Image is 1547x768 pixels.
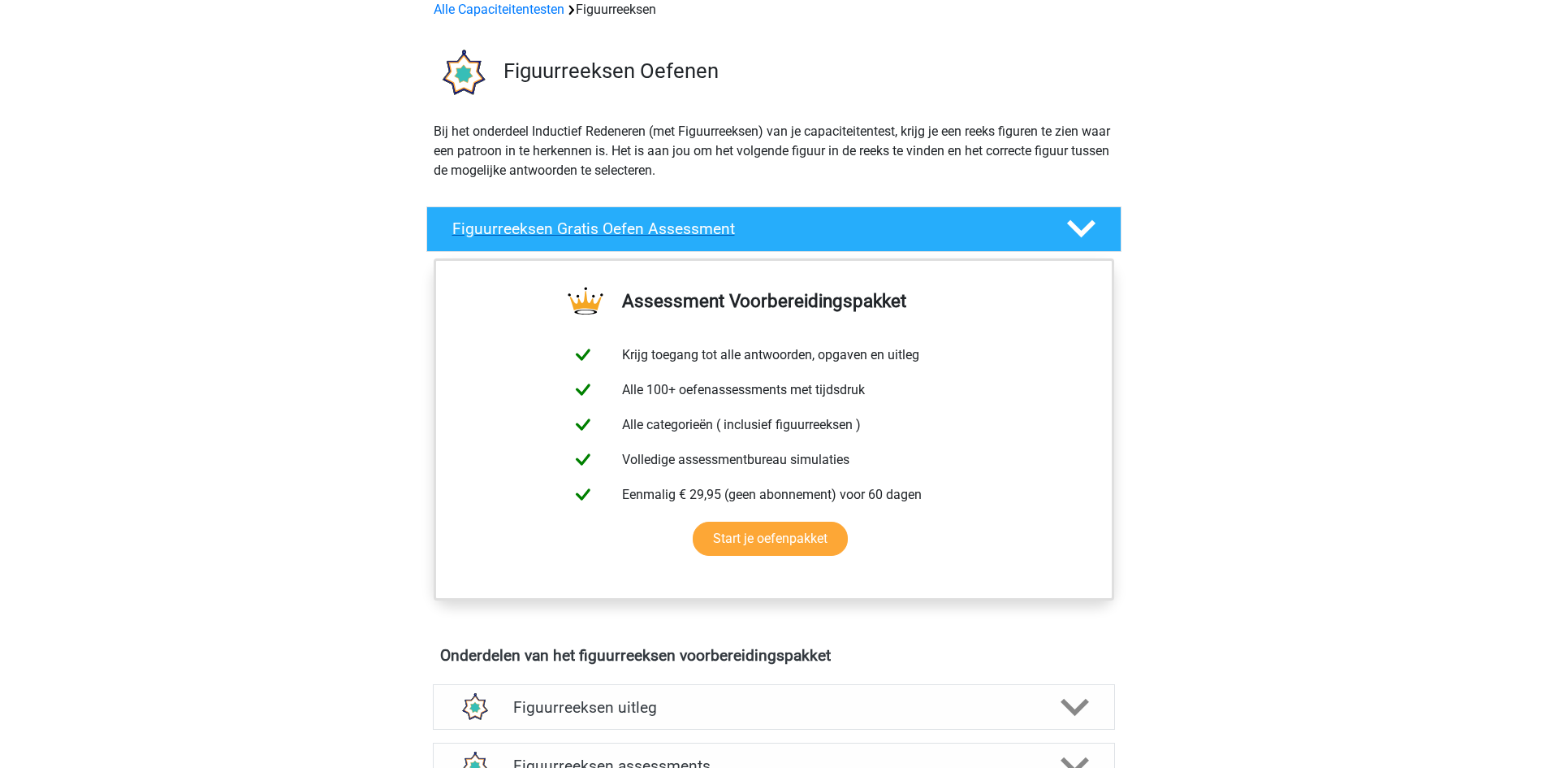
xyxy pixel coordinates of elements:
a: uitleg Figuurreeksen uitleg [426,684,1121,730]
a: Figuurreeksen Gratis Oefen Assessment [420,206,1128,252]
h4: Figuurreeksen Gratis Oefen Assessment [452,219,1040,238]
a: Alle Capaciteitentesten [434,2,564,17]
h4: Onderdelen van het figuurreeksen voorbereidingspakket [440,646,1108,665]
a: Start je oefenpakket [693,522,848,556]
p: Bij het onderdeel Inductief Redeneren (met Figuurreeksen) van je capaciteitentest, krijg je een r... [434,122,1114,180]
h4: Figuurreeksen uitleg [513,698,1035,717]
img: figuurreeksen [427,39,496,108]
img: figuurreeksen uitleg [453,687,495,728]
h3: Figuurreeksen Oefenen [503,59,1108,84]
